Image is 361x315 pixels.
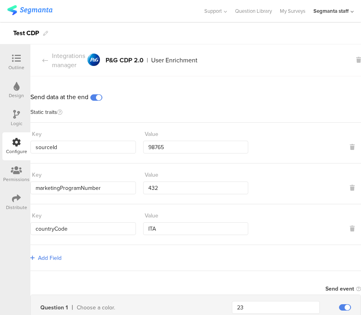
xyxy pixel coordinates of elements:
[30,141,136,154] input: Enter key...
[143,141,249,154] input: Enter value...
[143,222,249,235] input: Enter value...
[32,211,42,220] div: Key
[30,181,136,194] input: Enter key...
[40,303,68,312] div: Question 1
[7,5,52,15] img: segmanta logo
[8,64,24,71] div: Outline
[6,204,27,211] div: Distribute
[204,7,222,15] span: Support
[32,130,42,138] div: Key
[232,301,320,314] input: Enter a key...
[313,7,349,15] div: Segmanta staff
[30,51,85,70] div: Integrations manager
[38,254,62,262] span: Add Field
[145,130,158,138] div: Value
[30,92,361,102] div: Send data at the end
[106,57,144,64] div: P&G CDP 2.0
[11,120,22,127] div: Logic
[151,57,197,64] div: User Enrichment
[13,27,39,40] div: Test CDP
[9,92,24,99] div: Design
[143,181,249,194] input: Enter value...
[30,222,136,235] input: Enter key...
[145,171,158,179] div: Value
[3,176,30,183] div: Permissions
[6,148,27,155] div: Configure
[325,285,354,293] div: Send event
[30,110,361,123] div: Static traits
[77,303,213,312] div: Choose a color.
[32,171,42,179] div: Key
[145,211,158,220] div: Value
[147,57,148,64] div: |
